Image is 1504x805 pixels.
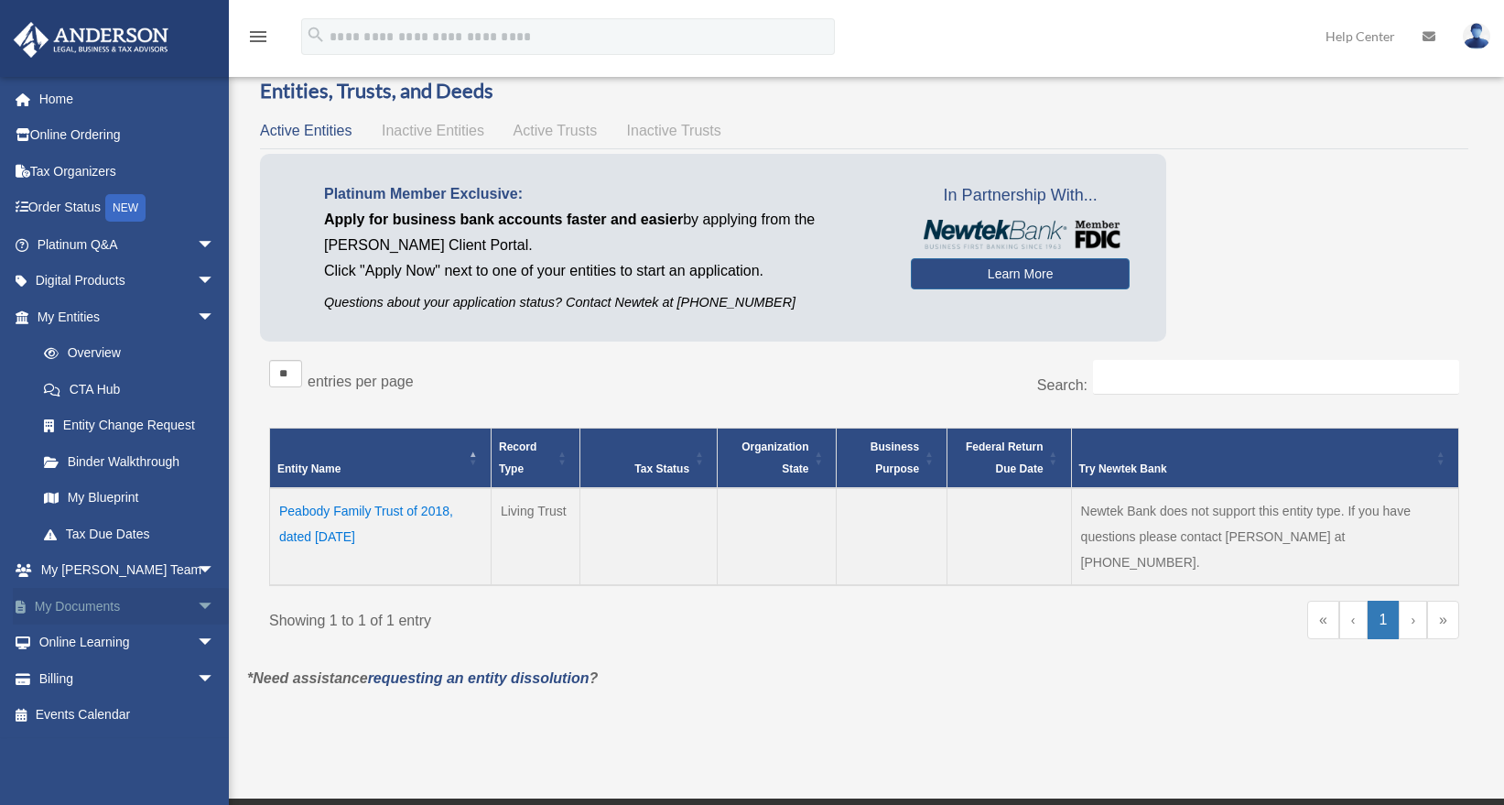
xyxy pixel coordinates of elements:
[947,428,1071,488] th: Federal Return Due Date: Activate to sort
[26,335,224,372] a: Overview
[26,408,233,444] a: Entity Change Request
[911,181,1130,211] span: In Partnership With...
[514,123,598,138] span: Active Trusts
[627,123,721,138] span: Inactive Trusts
[634,462,689,475] span: Tax Status
[1307,601,1339,639] a: First
[269,601,850,634] div: Showing 1 to 1 of 1 entry
[105,194,146,222] div: NEW
[491,488,579,585] td: Living Trust
[382,123,484,138] span: Inactive Entities
[324,181,883,207] p: Platinum Member Exclusive:
[270,488,492,585] td: Peabody Family Trust of 2018, dated [DATE]
[308,374,414,389] label: entries per page
[324,258,883,284] p: Click "Apply Now" next to one of your entities to start an application.
[718,428,837,488] th: Organization State: Activate to sort
[324,212,683,227] span: Apply for business bank accounts faster and easier
[247,670,598,686] em: *Need assistance ?
[1368,601,1400,639] a: 1
[1339,601,1368,639] a: Previous
[966,441,1044,475] span: Federal Return Due Date
[197,226,233,264] span: arrow_drop_down
[580,428,718,488] th: Tax Status: Activate to sort
[26,371,233,408] a: CTA Hub
[306,25,326,45] i: search
[13,153,243,190] a: Tax Organizers
[260,77,1468,105] h3: Entities, Trusts, and Deeds
[920,220,1120,249] img: NewtekBankLogoSM.png
[13,625,243,661] a: Online Learningarrow_drop_down
[197,660,233,698] span: arrow_drop_down
[871,441,919,475] span: Business Purpose
[499,441,536,475] span: Record Type
[8,22,174,58] img: Anderson Advisors Platinum Portal
[491,428,579,488] th: Record Type: Activate to sort
[13,226,243,263] a: Platinum Q&Aarrow_drop_down
[13,190,243,227] a: Order StatusNEW
[26,516,233,552] a: Tax Due Dates
[197,263,233,300] span: arrow_drop_down
[837,428,947,488] th: Business Purpose: Activate to sort
[13,588,243,625] a: My Documentsarrow_drop_down
[1037,377,1087,393] label: Search:
[1079,458,1431,480] div: Try Newtek Bank
[260,123,352,138] span: Active Entities
[324,291,883,314] p: Questions about your application status? Contact Newtek at [PHONE_NUMBER]
[277,462,341,475] span: Entity Name
[197,625,233,662] span: arrow_drop_down
[1463,23,1490,49] img: User Pic
[1399,601,1427,639] a: Next
[26,480,233,517] a: My Blueprint
[741,441,808,475] span: Organization State
[1071,488,1458,585] td: Newtek Bank does not support this entity type. If you have questions please contact [PERSON_NAME]...
[13,299,233,335] a: My Entitiesarrow_drop_down
[13,263,243,299] a: Digital Productsarrow_drop_down
[1071,428,1458,488] th: Try Newtek Bank : Activate to sort
[247,32,269,48] a: menu
[13,81,243,117] a: Home
[197,552,233,590] span: arrow_drop_down
[197,588,233,626] span: arrow_drop_down
[13,552,243,589] a: My [PERSON_NAME] Teamarrow_drop_down
[13,117,243,154] a: Online Ordering
[911,258,1130,289] a: Learn More
[26,443,233,480] a: Binder Walkthrough
[1427,601,1459,639] a: Last
[270,428,492,488] th: Entity Name: Activate to invert sorting
[13,660,243,697] a: Billingarrow_drop_down
[197,299,233,336] span: arrow_drop_down
[324,207,883,258] p: by applying from the [PERSON_NAME] Client Portal.
[13,697,243,734] a: Events Calendar
[247,26,269,48] i: menu
[368,670,590,686] a: requesting an entity dissolution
